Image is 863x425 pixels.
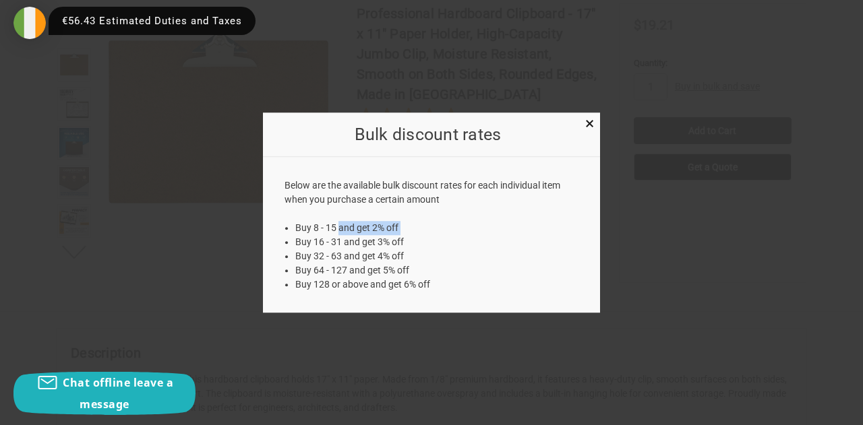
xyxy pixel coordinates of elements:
[285,178,579,207] p: Below are the available bulk discount rates for each individual item when you purchase a certain ...
[585,115,594,134] span: ×
[752,389,863,425] iframe: Google Customer Reviews
[285,122,572,148] h2: Bulk discount rates
[63,375,173,412] span: Chat offline leave a message
[295,263,579,277] li: Buy 64 - 127 and get 5% off
[295,235,579,249] li: Buy 16 - 31 and get 3% off
[13,372,196,415] button: Chat offline leave a message
[295,221,579,235] li: Buy 8 - 15 and get 2% off
[295,277,579,292] li: Buy 128 or above and get 6% off
[49,7,256,35] div: €56.43 Estimated Duties and Taxes
[295,249,579,263] li: Buy 32 - 63 and get 4% off
[13,7,46,39] img: duty and tax information for Ireland
[583,116,597,130] a: Close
